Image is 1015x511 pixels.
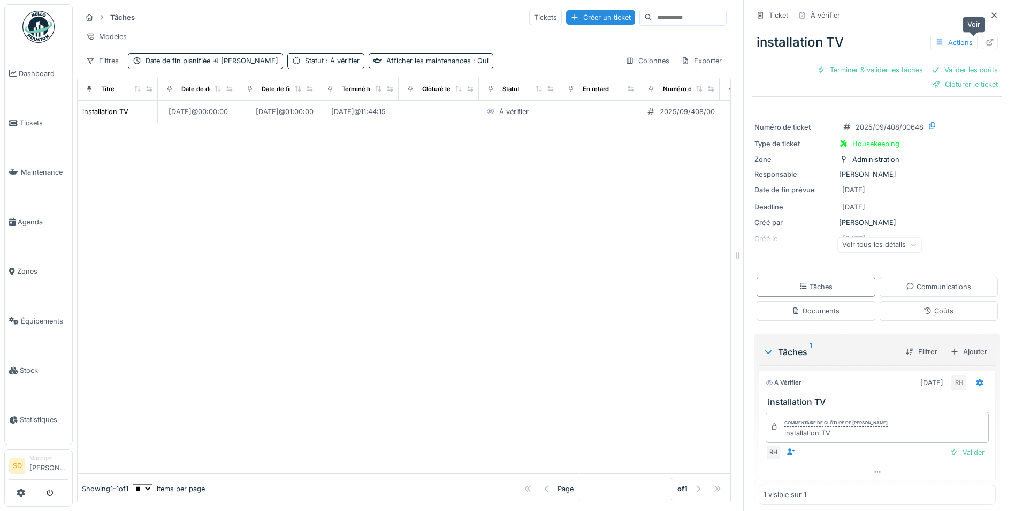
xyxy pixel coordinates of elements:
[852,154,899,164] div: Administration
[262,85,320,94] div: Date de fin planifiée
[20,118,68,128] span: Tickets
[5,395,72,445] a: Statistiques
[764,490,806,500] div: 1 visible sur 1
[101,85,115,94] div: Titre
[813,63,927,77] div: Terminer & valider les tâches
[842,185,865,195] div: [DATE]
[21,167,68,177] span: Maintenance
[946,344,991,359] div: Ajouter
[82,107,128,117] div: installation TV
[18,217,68,227] span: Agenda
[677,484,688,494] strong: of 1
[81,53,124,69] div: Filtres
[754,169,1000,179] div: [PERSON_NAME]
[106,12,139,22] strong: Tâches
[422,85,451,94] div: Clôturé le
[22,11,55,43] img: Badge_color-CXgf-gQk.svg
[5,247,72,296] a: Zones
[529,10,562,25] div: Tickets
[901,344,942,359] div: Filtrer
[963,17,985,32] div: Voir
[5,296,72,345] a: Équipements
[930,35,978,50] div: Actions
[324,57,360,65] span: : À vérifier
[583,85,609,94] div: En retard
[784,419,888,427] div: Commentaire de clôture de [PERSON_NAME]
[852,139,899,149] div: Housekeeping
[5,197,72,246] a: Agenda
[5,49,72,98] a: Dashboard
[754,139,835,149] div: Type de ticket
[386,56,489,66] div: Afficher les maintenances
[920,378,943,388] div: [DATE]
[924,306,953,316] div: Coûts
[19,69,68,79] span: Dashboard
[792,306,840,316] div: Documents
[502,85,520,94] div: Statut
[754,217,835,228] div: Créé par
[133,484,205,494] div: items per page
[810,345,812,358] sup: 1
[471,57,489,65] span: : Oui
[17,266,68,276] span: Zones
[21,316,68,326] span: Équipements
[769,10,788,20] div: Ticket
[20,415,68,425] span: Statistiques
[754,202,835,212] div: Deadline
[9,458,25,474] li: SD
[331,107,386,117] div: [DATE] @ 11:44:15
[566,10,635,25] div: Créer un ticket
[663,85,714,94] div: Numéro de ticket
[621,53,674,69] div: Colonnes
[928,77,1002,92] div: Clôturer le ticket
[842,202,865,212] div: [DATE]
[9,454,68,480] a: SD Manager[PERSON_NAME]
[945,445,989,460] div: Valider
[20,365,68,375] span: Stock
[256,107,314,117] div: [DATE] @ 01:00:00
[763,345,897,358] div: Tâches
[784,428,888,438] div: installation TV
[558,484,574,494] div: Page
[856,122,924,132] div: 2025/09/408/00648
[951,375,966,390] div: RH
[766,445,781,460] div: RH
[754,169,835,179] div: Responsable
[754,185,835,195] div: Date de fin prévue
[837,237,921,253] div: Voir tous les détails
[81,29,132,44] div: Modèles
[811,10,840,20] div: À vérifier
[181,85,249,94] div: Date de début planifiée
[660,107,728,117] div: 2025/09/408/00648
[146,56,278,66] div: Date de fin planifiée
[799,282,833,292] div: Tâches
[927,63,1002,77] div: Valider les coûts
[342,85,372,94] div: Terminé le
[5,345,72,395] a: Stock
[210,57,278,65] span: [PERSON_NAME]
[752,28,1002,56] div: installation TV
[5,98,72,147] a: Tickets
[29,454,68,477] li: [PERSON_NAME]
[754,122,835,132] div: Numéro de ticket
[82,484,128,494] div: Showing 1 - 1 of 1
[766,378,801,387] div: À vérifier
[499,107,529,117] div: À vérifier
[906,282,971,292] div: Communications
[768,397,991,407] h3: installation TV
[5,148,72,197] a: Maintenance
[169,107,228,117] div: [DATE] @ 00:00:00
[29,454,68,462] div: Manager
[754,154,835,164] div: Zone
[754,217,1000,228] div: [PERSON_NAME]
[305,56,360,66] div: Statut
[676,53,727,69] div: Exporter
